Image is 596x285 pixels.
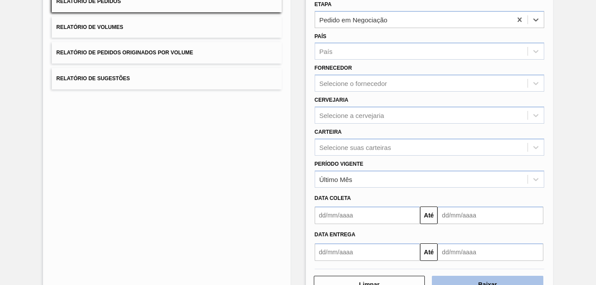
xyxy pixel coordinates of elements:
[315,33,327,39] label: País
[315,207,420,224] input: dd/mm/aaaa
[315,129,342,135] label: Carteira
[52,68,281,89] button: Relatório de Sugestões
[320,143,391,151] div: Selecione suas carteiras
[315,195,351,201] span: Data coleta
[315,232,355,238] span: Data Entrega
[56,24,123,30] span: Relatório de Volumes
[320,48,333,55] div: País
[420,207,438,224] button: Até
[52,17,281,38] button: Relatório de Volumes
[315,243,420,261] input: dd/mm/aaaa
[438,243,543,261] input: dd/mm/aaaa
[315,161,363,167] label: Período Vigente
[438,207,543,224] input: dd/mm/aaaa
[315,97,348,103] label: Cervejaria
[320,175,352,183] div: Último Mês
[315,1,332,7] label: Etapa
[320,16,388,23] div: Pedido em Negociação
[52,42,281,64] button: Relatório de Pedidos Originados por Volume
[320,111,384,119] div: Selecione a cervejaria
[56,50,193,56] span: Relatório de Pedidos Originados por Volume
[315,65,352,71] label: Fornecedor
[420,243,438,261] button: Até
[320,80,387,87] div: Selecione o fornecedor
[56,75,130,82] span: Relatório de Sugestões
